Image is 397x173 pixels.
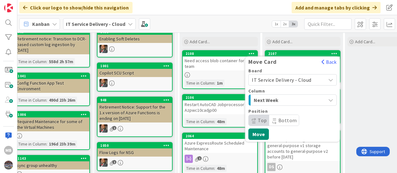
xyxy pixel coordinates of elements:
div: 1050 [100,143,172,148]
div: 1m [215,80,224,86]
div: 1006Required Maintenance for some of the Virtual Machines [15,112,89,131]
div: 1001 [100,64,172,68]
div: DS [267,163,276,171]
div: Need access blob container for SAP team [183,57,257,70]
span: Add Card... [190,39,210,45]
div: Click our logo to show/hide this navigation [19,2,133,13]
span: 1 [112,126,116,130]
div: 1001Copilot SCU Script [98,63,172,77]
div: 2108Need access blob container for SAP team [183,51,257,70]
div: Time in Column [185,165,214,172]
div: 490d 23h 26m [47,97,77,104]
div: Time in Column [185,118,214,125]
div: 948 [98,97,172,103]
div: 196d 23h 39m [47,140,77,147]
div: 1041 [15,73,89,79]
div: 2082Action required: Migrate Azure general-purpose v1 storage accounts to general-purpose v2 befo... [265,130,340,161]
img: DP [99,79,108,87]
div: Retirement Notice: Support for the 1.x version of Azure Functions is ending on [DATE] [98,103,172,122]
div: Time in Column [17,140,46,147]
div: 1143 [18,156,89,161]
div: Add and manage tabs by clicking [292,2,381,13]
div: Time in Column [185,80,214,86]
div: Copilot SCU Script [98,69,172,77]
div: Required Maintenance for some of the Virtual Machines [15,117,89,131]
div: 2064Azure ExpressRoute Scheduled Maintenance [183,133,257,153]
div: 2106 [183,95,257,100]
div: Time in Column [17,97,46,104]
span: Move Card [245,59,280,65]
div: 1143 [15,156,89,161]
img: DP [99,45,108,53]
div: Retirement notice: Transition to DCR-based custom log ingestion by [DATE] [15,35,89,54]
div: 1050 [98,143,172,148]
div: 2064 [183,133,257,139]
span: : [214,80,215,86]
span: : [214,165,215,172]
div: 2106 [186,95,257,100]
span: Position [248,109,268,113]
div: 1051Enabling Soft Deletes [98,29,172,43]
div: DP [98,124,172,133]
button: Move [248,128,269,140]
span: 1 [198,156,202,160]
div: 2106Restart AutoCAD Jobprocessor | Azpwc10cadjp00 [183,95,257,114]
div: 885Retirement notice: Transition to DCR-based custom log ingestion by [DATE] [15,29,89,54]
span: 2x [281,21,289,27]
span: IT Service Delivery - Cloud [252,77,311,83]
span: Bottom [278,117,297,123]
span: Next Week [254,96,301,104]
div: 2107 [268,51,340,56]
div: Azure ExpressRoute Scheduled Maintenance [183,139,257,153]
span: Add Card... [272,39,293,45]
div: 2108 [183,51,257,57]
input: Quick Filter... [304,18,352,30]
span: : [46,58,47,65]
div: 948 [100,98,172,102]
div: Enabling Soft Deletes [98,35,172,43]
span: 1x [272,21,281,27]
span: Column [248,89,265,93]
div: 1006 [18,112,89,117]
div: 1050Flow Logs for NSG [98,143,172,157]
span: : [46,140,47,147]
div: Time in Column [17,58,46,65]
img: DP [99,158,108,167]
span: : [46,97,47,104]
div: 1143sync group unhealthy [15,156,89,170]
div: sync group unhealthy [15,161,89,170]
button: Back [321,58,337,65]
b: IT Service Delivery - Cloud [66,21,125,27]
div: DS [265,163,340,171]
span: Add Card... [355,39,375,45]
div: 2107Move CardBackBoardIT Service Delivery - CloudColumnNext WeekPositionTopBottomMove [265,51,340,57]
div: Config Function App Test Environment [15,79,89,93]
div: 48m [215,165,227,172]
img: Visit kanbanzone.com [4,3,13,12]
span: Board [248,69,262,73]
button: Next Week [248,94,337,106]
span: : [214,118,215,125]
div: 1006 [15,112,89,117]
div: 558d 2h 57m [47,58,75,65]
div: 48m [215,118,227,125]
span: 1 [112,160,116,164]
span: Support [13,1,29,9]
span: Top [258,117,267,123]
div: Flow Logs for NSG [98,148,172,157]
div: MB [4,146,13,155]
div: 2108 [186,51,257,56]
div: 2107Move CardBackBoardIT Service Delivery - CloudColumnNext WeekPositionTopBottomMoveServer reboo... [265,51,340,65]
img: DP [99,124,108,133]
div: Restart AutoCAD Jobprocessor | Azpwc10cadjp00 [183,100,257,114]
div: DP [98,79,172,87]
div: DP [98,158,172,167]
div: 1001 [98,63,172,69]
div: 2064 [186,134,257,138]
span: Kanban [32,20,50,28]
div: 948Retirement Notice: Support for the 1.x version of Azure Functions is ending on [DATE] [98,97,172,122]
div: 1041 [18,74,89,78]
div: DP [98,45,172,53]
img: avatar [4,161,13,170]
div: Action required: Migrate Azure general-purpose v1 storage accounts to general-purpose v2 before [... [265,136,340,161]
